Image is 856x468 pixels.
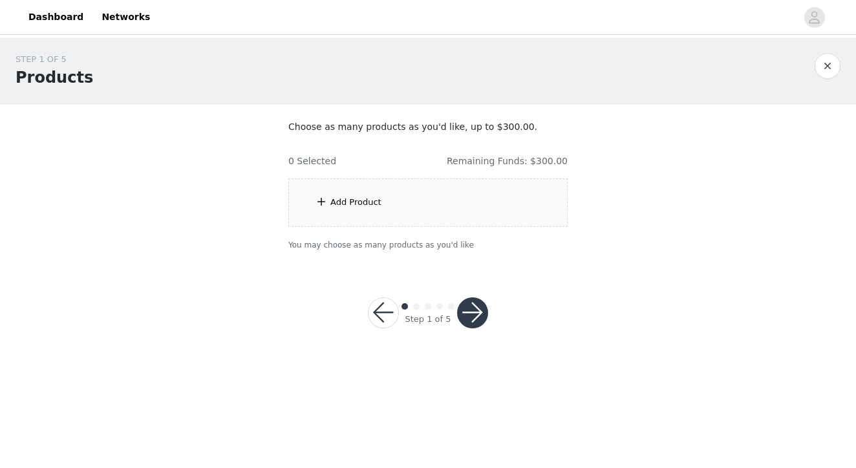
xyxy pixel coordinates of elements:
[288,154,336,168] h4: 0 Selected
[94,3,158,32] a: Networks
[808,7,820,28] div: avatar
[21,3,91,32] a: Dashboard
[16,53,93,66] div: STEP 1 OF 5
[288,239,568,251] p: You may choose as many products as you'd like
[405,313,451,326] div: Step 1 of 5
[447,154,568,168] h4: Remaining Funds: $300.00
[330,196,381,209] div: Add Product
[16,66,93,89] h1: Products
[288,120,568,134] p: Choose as many products as you'd like, up to $300.00.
